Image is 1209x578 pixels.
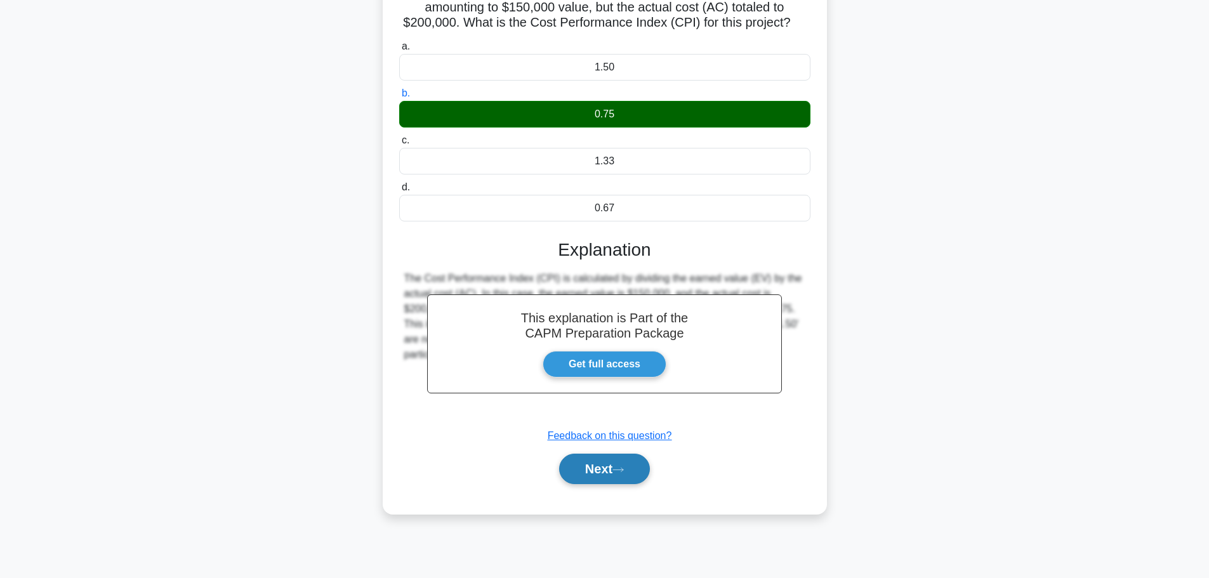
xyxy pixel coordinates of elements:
[402,181,410,192] span: d.
[399,195,810,221] div: 0.67
[404,271,805,362] div: The Cost Performance Index (CPI) is calculated by dividing the earned value (EV) by the actual co...
[402,41,410,51] span: a.
[402,88,410,98] span: b.
[399,54,810,81] div: 1.50
[402,135,409,145] span: c.
[543,351,666,378] a: Get full access
[559,454,650,484] button: Next
[548,430,672,441] a: Feedback on this question?
[399,101,810,128] div: 0.75
[399,148,810,174] div: 1.33
[407,239,803,261] h3: Explanation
